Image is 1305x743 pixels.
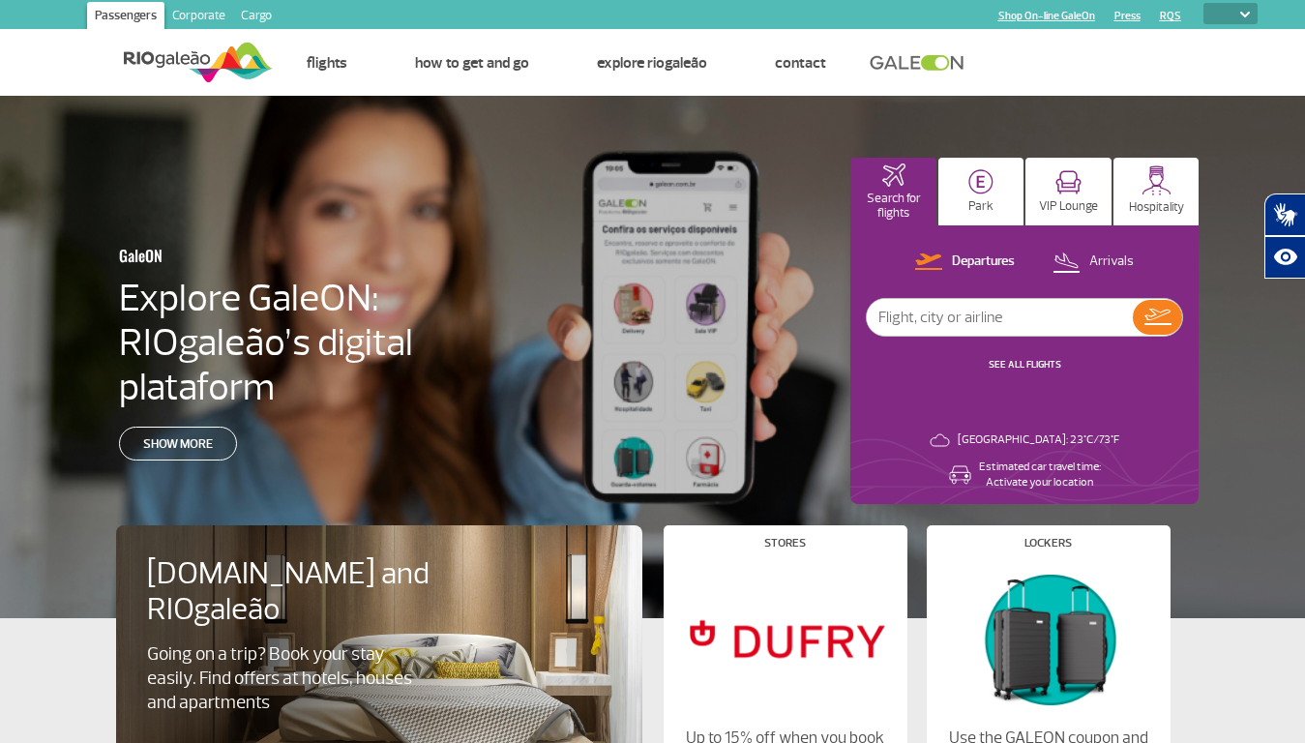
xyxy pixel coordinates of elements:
[1114,10,1141,22] a: Press
[1024,538,1072,549] h4: Lockers
[1264,236,1305,279] button: Abrir recursos assistivos.
[1025,158,1112,225] button: VIP Lounge
[597,53,707,73] a: Explore RIOgaleão
[87,2,164,33] a: Passengers
[119,235,442,276] h3: GaleON
[968,169,994,194] img: carParkingHome.svg
[968,199,994,214] p: Park
[979,460,1101,490] p: Estimated car travel time: Activate your location
[860,192,927,221] p: Search for flights
[867,299,1133,336] input: Flight, city or airline
[958,432,1119,448] p: [GEOGRAPHIC_DATA]: 23°C/73°F
[679,564,890,713] img: Stores
[1160,10,1181,22] a: RQS
[119,427,237,461] a: Show more
[938,158,1024,225] button: Park
[1089,253,1134,271] p: Arrivals
[989,358,1061,371] a: SEE ALL FLIGHTS
[1264,193,1305,236] button: Abrir tradutor de língua de sinais.
[307,53,347,73] a: Flights
[1142,165,1172,195] img: hospitality.svg
[164,2,233,33] a: Corporate
[1129,200,1184,215] p: Hospitality
[882,163,905,187] img: airplaneHomeActive.svg
[850,158,936,225] button: Search for flights
[147,642,422,715] p: Going on a trip? Book your stay easily. Find offers at hotels, houses and apartments
[147,556,455,628] h4: [DOMAIN_NAME] and RIOgaleão
[1113,158,1200,225] button: Hospitality
[119,276,537,409] h4: Explore GaleON: RIOgaleão’s digital plataform
[233,2,280,33] a: Cargo
[942,564,1153,713] img: Lockers
[764,538,806,549] h4: Stores
[952,253,1015,271] p: Departures
[1264,193,1305,279] div: Plugin de acessibilidade da Hand Talk.
[147,556,611,715] a: [DOMAIN_NAME] and RIOgaleãoGoing on a trip? Book your stay easily. Find offers at hotels, houses ...
[415,53,529,73] a: How to get and go
[1055,170,1082,194] img: vipRoom.svg
[1047,250,1140,275] button: Arrivals
[1039,199,1098,214] p: VIP Lounge
[909,250,1021,275] button: Departures
[983,357,1067,372] button: SEE ALL FLIGHTS
[998,10,1095,22] a: Shop On-line GaleOn
[775,53,826,73] a: Contact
